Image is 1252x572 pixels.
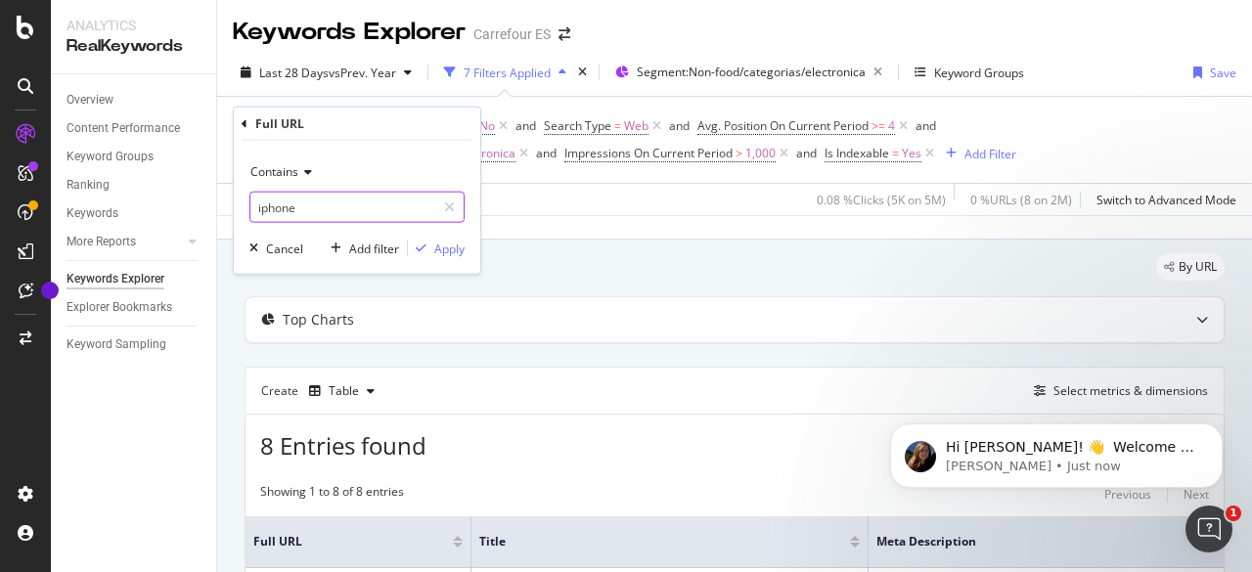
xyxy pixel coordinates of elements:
div: Create [261,375,382,407]
div: and [916,117,936,134]
span: 4 [888,112,895,140]
div: More Reports [67,232,136,252]
a: Explorer Bookmarks [67,297,202,318]
span: Yes [902,140,921,167]
button: Cancel [242,239,303,258]
a: Overview [67,90,202,110]
div: Apply [434,240,465,256]
span: = [614,117,621,134]
button: Keyword Groups [907,57,1032,88]
div: Add Filter [964,146,1016,162]
div: Cancel [266,240,303,256]
span: Contains [250,163,298,180]
span: 8 Entries found [260,429,426,462]
button: and [796,144,817,162]
button: 7 Filters Applied [436,57,574,88]
div: Ranking [67,175,110,196]
iframe: Intercom live chat [1185,506,1232,552]
div: legacy label [1156,253,1225,281]
div: and [669,117,690,134]
div: Keyword Sampling [67,334,166,355]
button: Last 28 DaysvsPrev. Year [233,57,420,88]
div: Top Charts [283,310,354,330]
button: and [669,116,690,135]
a: Content Performance [67,118,202,139]
a: Keywords [67,203,202,224]
a: Keyword Sampling [67,334,202,355]
button: Add Filter [938,142,1016,165]
p: Message from Laura, sent Just now [85,75,337,93]
div: Full URL [255,115,304,132]
button: Add filter [323,239,399,258]
div: RealKeywords [67,35,201,58]
a: More Reports [67,232,183,252]
span: = [892,145,899,161]
div: Keywords Explorer [233,16,466,49]
span: 1,000 [745,140,776,167]
div: Switch to Advanced Mode [1096,192,1236,208]
button: Segment:Non-food/categorias/electronica [607,57,890,88]
span: Last 28 Days [259,65,329,81]
div: 7 Filters Applied [464,65,551,81]
div: Explorer Bookmarks [67,297,172,318]
div: Content Performance [67,118,180,139]
div: Carrefour ES [473,24,551,44]
iframe: Intercom notifications message [861,382,1252,519]
div: Keyword Groups [67,147,154,167]
div: arrow-right-arrow-left [559,27,570,41]
div: 0.08 % Clicks ( 5K on 5M ) [817,192,946,208]
div: and [515,117,536,134]
div: Table [329,385,359,397]
div: and [796,145,817,161]
span: Is Indexable [825,145,889,161]
div: Showing 1 to 8 of 8 entries [260,483,404,506]
span: Title [479,533,821,550]
span: By URL [1179,261,1217,273]
button: Table [301,375,382,407]
span: No [479,112,495,140]
div: Keywords Explorer [67,269,164,289]
span: > [736,145,742,161]
div: Save [1210,65,1236,81]
span: Segment: Non-food/categorias/electronica [637,64,866,80]
span: Impressions On Current Period [564,145,733,161]
button: and [916,116,936,135]
div: and [536,145,557,161]
span: >= [872,117,885,134]
a: Keywords Explorer [67,269,202,289]
a: Keyword Groups [67,147,202,167]
button: Switch to Advanced Mode [1089,184,1236,215]
div: Analytics [67,16,201,35]
div: Keywords [67,203,118,224]
div: Add filter [349,240,399,256]
span: Hi [PERSON_NAME]! 👋 Welcome to Botify chat support! Have a question? Reply to this message and ou... [85,57,337,169]
span: Search Type [544,117,611,134]
a: Ranking [67,175,202,196]
div: Tooltip anchor [41,282,59,299]
span: Full URL [253,533,424,550]
button: Save [1185,57,1236,88]
span: vs Prev. Year [329,65,396,81]
div: times [574,63,591,82]
span: Avg. Position On Current Period [697,117,869,134]
div: Overview [67,90,113,110]
button: Select metrics & dimensions [1026,379,1208,403]
button: and [536,144,557,162]
div: 0 % URLs ( 8 on 2M ) [970,192,1072,208]
button: Apply [408,239,465,258]
button: and [515,116,536,135]
div: Keyword Groups [934,65,1024,81]
span: Web [624,112,648,140]
span: 1 [1226,506,1241,521]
